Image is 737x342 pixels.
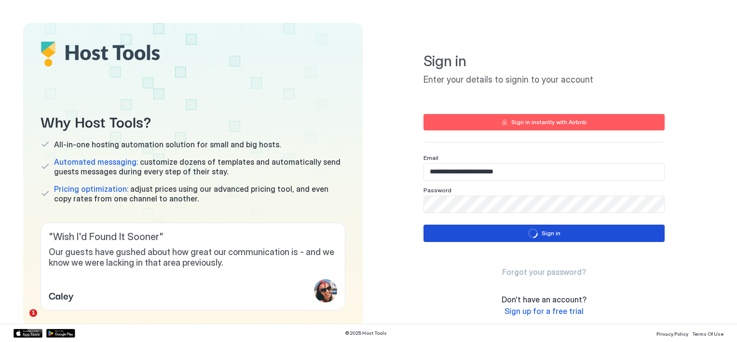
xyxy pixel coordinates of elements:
[41,110,345,132] span: Why Host Tools?
[423,52,665,71] span: Sign in
[542,229,560,238] div: Sign in
[54,157,138,167] span: Automated messaging:
[511,118,587,127] div: Sign in instantly with Airbnb
[49,231,337,243] span: " Wish I'd Found It Sooner "
[54,184,128,194] span: Pricing optimization:
[54,157,345,176] span: customize dozens of templates and automatically send guests messages during every step of their s...
[345,330,387,336] span: © 2025 Host Tools
[29,309,37,317] span: 1
[423,114,665,130] button: Sign in instantly with Airbnb
[10,309,33,332] iframe: Intercom live chat
[502,295,587,304] span: Don't have an account?
[656,328,688,338] a: Privacy Policy
[423,225,665,242] button: loadingSign in
[502,267,586,277] a: Forgot your password?
[54,140,281,149] span: All-in-one hosting automation solution for small and big hosts.
[49,247,337,269] span: Our guests have gushed about how great our communication is - and we know we were lacking in that...
[528,228,538,238] div: loading
[46,329,75,338] a: Google Play Store
[656,331,688,337] span: Privacy Policy
[54,184,345,203] span: adjust prices using our advanced pricing tool, and even copy rates from one channel to another.
[424,164,664,180] input: Input Field
[692,328,723,338] a: Terms Of Use
[49,288,74,302] span: Caley
[424,196,664,213] input: Input Field
[505,306,584,316] a: Sign up for a free trial
[423,154,438,161] span: Email
[692,331,723,337] span: Terms Of Use
[502,267,586,277] span: Forgot your password?
[423,74,665,85] span: Enter your details to signin to your account
[14,329,42,338] a: App Store
[423,186,451,194] span: Password
[314,279,337,302] div: profile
